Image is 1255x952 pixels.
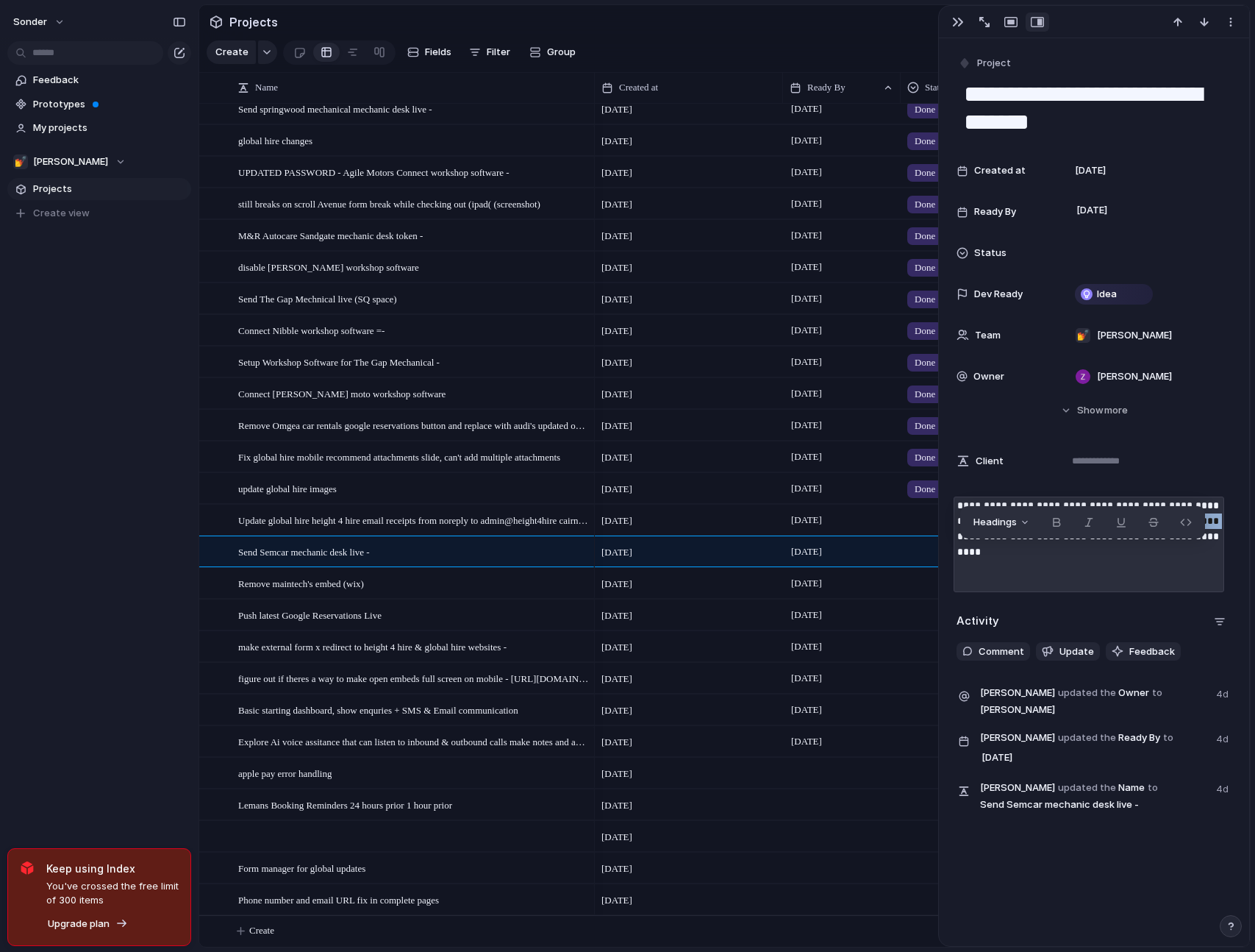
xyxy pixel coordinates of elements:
span: Lemans Booking Reminders 24 hours prior 1 hour prior [238,796,452,813]
span: [DATE] [601,229,632,244]
span: Name [255,80,278,95]
span: [PERSON_NAME] [980,686,1055,700]
span: Ready By [974,205,1016,219]
span: [DATE] [601,767,632,781]
span: Done [915,450,935,465]
span: Done [915,355,935,370]
span: [DATE] [601,450,632,465]
span: Status [925,80,948,95]
span: [DATE] [601,387,632,402]
span: [DATE] [787,511,826,529]
span: disable [PERSON_NAME] workshop software [238,258,419,275]
span: Client [976,454,1004,469]
a: Prototypes [7,93,191,116]
button: Create [207,40,256,64]
span: Create [249,923,274,938]
span: [DATE] [787,290,826,308]
span: Comment [979,644,1024,659]
span: Done [915,166,935,180]
span: Done [915,292,935,307]
button: Upgrade plan [43,914,132,934]
span: more [1104,403,1128,418]
span: Ready By [980,729,1207,768]
span: Keep using Index [46,861,179,876]
span: [DATE] [787,448,826,466]
span: [DATE] [787,701,826,719]
span: Filter [487,45,510,60]
span: Basic starting dashboard, show enquries + SMS & Email communication [238,701,518,718]
span: [PERSON_NAME] [1097,328,1172,343]
button: 💅[PERSON_NAME] [7,151,191,173]
span: [DATE] [601,514,632,528]
button: Project [955,53,1015,74]
span: [DATE] [601,102,632,117]
span: [DATE] [601,166,632,180]
span: Update [1059,644,1094,659]
span: [DATE] [601,798,632,813]
span: Prototypes [33,97,186,112]
span: [DATE] [787,258,826,276]
span: [PERSON_NAME] [980,781,1055,795]
span: Send The Gap Mechnical live (SQ space) [238,290,397,307]
span: Connect Nibble workshop software =- [238,322,385,338]
span: [DATE] [601,419,632,433]
button: Update [1036,642,1100,661]
div: 💅 [1076,328,1090,343]
span: still breaks on scroll Avenue form break while checking out (ipad( (screenshot) [238,195,540,212]
span: Projects [33,182,186,196]
span: [DATE] [601,735,632,750]
span: [DATE] [787,163,826,181]
span: [DATE] [601,260,632,275]
span: updated the [1058,781,1116,795]
span: global hire changes [238,132,312,149]
span: Feedback [1129,644,1175,659]
span: Push latest Google Reservations Live [238,606,382,623]
span: [DATE] [787,227,826,244]
span: update global hire images [238,480,337,497]
a: Feedback [7,69,191,91]
span: [DATE] [1073,202,1112,219]
span: [DATE] [601,640,632,655]
span: [DATE] [601,324,632,338]
span: [DATE] [978,749,1017,767]
span: Setup Workshop Software for The Gap Mechanical - [238,353,440,370]
span: sonder [13,15,47,29]
span: Done [915,387,935,402]
span: [PERSON_NAME] [1097,369,1172,384]
span: M&R Autocare Sandgate mechanic desk token - [238,227,423,244]
span: [DATE] [601,830,632,845]
div: 💅 [13,154,28,169]
span: [DATE] [787,575,826,592]
span: Fix global hire mobile recommend attachments slide, can't add multiple attachments [238,448,560,465]
span: [DATE] [787,480,826,497]
span: to [1163,731,1173,745]
span: Show [1077,403,1104,418]
span: [DATE] [787,733,826,750]
span: Send Semcar mechanic desk live - [238,543,370,560]
span: Create [215,45,249,60]
span: Create view [33,206,90,221]
span: updated the [1058,731,1116,745]
span: [DATE] [787,416,826,434]
a: Projects [7,178,191,200]
span: make external form x redirect to height 4 hire & global hire websites - [238,638,507,655]
span: [DATE] [601,577,632,592]
span: to [1152,686,1162,700]
span: [DATE] [601,608,632,623]
span: Idea [1097,287,1117,302]
span: Done [915,134,935,149]
span: [DATE] [787,606,826,624]
span: Ready By [807,80,845,95]
span: Done [915,419,935,433]
span: [DATE] [1075,163,1106,178]
span: Done [915,102,935,117]
span: Send springwood mechanical mechanic desk live - [238,100,432,117]
span: [DATE] [601,672,632,686]
span: UPDATED PASSWORD - Agile Motors Connect workshop software - [238,163,509,180]
span: Done [915,260,935,275]
button: Feedback [1106,642,1181,661]
span: Created at [619,80,658,95]
button: Headings [965,511,1039,534]
span: [DATE] [601,197,632,212]
span: [DATE] [601,355,632,370]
